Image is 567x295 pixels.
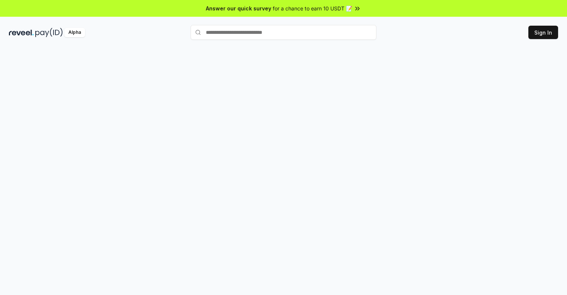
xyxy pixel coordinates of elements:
[9,28,34,37] img: reveel_dark
[35,28,63,37] img: pay_id
[528,26,558,39] button: Sign In
[206,4,271,12] span: Answer our quick survey
[64,28,85,37] div: Alpha
[273,4,352,12] span: for a chance to earn 10 USDT 📝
